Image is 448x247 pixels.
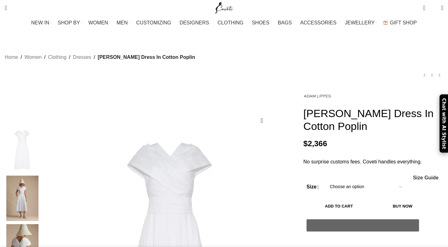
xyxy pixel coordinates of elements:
[305,235,420,236] iframe: Secure payment input frame
[252,20,269,26] span: SHOES
[278,20,292,26] span: BAGS
[430,2,436,14] div: My Wishlist
[73,53,91,61] a: Dresses
[413,175,439,180] a: Size Guide
[303,139,327,148] bdi: 2,366
[88,20,108,26] span: WOMEN
[180,17,211,29] a: DESIGNERS
[303,107,443,133] h1: [PERSON_NAME] Dress In Cotton Poplin
[436,71,443,79] a: Next product
[217,17,246,29] a: CLOTHING
[31,17,52,29] a: NEW IN
[420,2,428,14] a: 0
[390,20,417,26] span: GIFT SHOP
[217,20,243,26] span: CLOTHING
[306,219,419,232] button: Pay with GPay
[136,20,171,26] span: CUSTOMIZING
[345,17,377,29] a: JEWELLERY
[421,71,428,79] a: Previous product
[136,17,174,29] a: CUSTOMIZING
[252,17,272,29] a: SHOES
[98,53,195,61] span: [PERSON_NAME] Dress In Cotton Poplin
[88,17,110,29] a: WOMEN
[58,17,82,29] a: SHOP BY
[214,5,235,10] a: Site logo
[431,6,436,11] span: 0
[2,2,10,14] a: Search
[117,20,128,26] span: MEN
[5,53,195,61] nav: Breadcrumb
[413,175,439,180] span: Size Guide
[24,53,42,61] a: Women
[278,17,294,29] a: BAGS
[345,20,375,26] span: JEWELLERY
[180,20,209,26] span: DESIGNERS
[5,53,18,61] a: Home
[3,127,41,172] img: Adam Lippes dress
[117,17,130,29] a: MEN
[306,200,371,213] button: Add to cart
[303,139,308,148] span: $
[31,20,49,26] span: NEW IN
[300,20,336,26] span: ACCESSORIES
[300,17,339,29] a: ACCESSORIES
[383,21,388,25] img: GiftBag
[303,158,443,166] p: No surprise customs fees. Coveti handles everything.
[383,17,417,29] a: GIFT SHOP
[58,20,80,26] span: SHOP BY
[306,183,319,191] label: Size
[374,200,431,213] button: Buy now
[3,176,41,221] img: Adam Lippes dresses
[2,17,446,29] div: Main navigation
[303,88,331,104] img: Adam Lippes
[48,53,66,61] a: Clothing
[424,3,428,8] span: 0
